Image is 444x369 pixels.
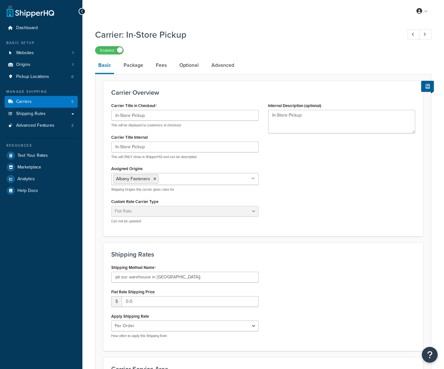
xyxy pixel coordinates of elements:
[116,175,150,182] span: Albany Fasteners
[16,62,30,67] span: Origins
[111,166,143,171] label: Assigned Origins
[16,74,49,80] span: Pickup Locations
[268,110,415,133] textarea: In-Store Pickup
[5,71,78,83] a: Pickup Locations0
[16,99,32,105] span: Carriers
[5,120,78,131] a: Advanced Features2
[16,111,46,117] span: Shipping Rules
[5,96,78,108] a: Carriers5
[72,62,74,67] span: 1
[111,265,156,270] label: Shipping Method Name
[5,22,78,34] a: Dashboard
[153,58,170,73] a: Fees
[5,40,78,46] div: Basic Setup
[17,188,38,194] span: Help Docs
[268,103,321,108] label: Internal Description (optional)
[111,251,415,258] h3: Shipping Rates
[5,71,78,83] li: Pickup Locations
[111,334,259,338] p: How often to apply this Shipping Rate
[71,74,74,80] span: 0
[111,187,259,192] p: Shipping Origins this carrier gives rates for
[5,96,78,108] li: Carriers
[208,58,237,73] a: Advanced
[17,176,35,182] span: Analytics
[5,120,78,131] li: Advanced Features
[17,153,48,158] span: Test Your Rates
[422,347,438,363] button: Open Resource Center
[111,103,157,108] label: Carrier Title in Checkout
[16,25,38,31] span: Dashboard
[111,289,155,294] label: Flat Rate Shipping Price
[5,47,78,59] a: Websites1
[5,47,78,59] li: Websites
[95,47,123,54] label: Enabled
[72,50,74,56] span: 1
[5,173,78,185] a: Analytics
[16,50,34,56] span: Websites
[5,108,78,120] a: Shipping Rules
[111,123,259,128] p: This will be displayed to customers at checkout
[111,314,149,319] label: Apply Shipping Rate
[176,58,202,73] a: Optional
[421,81,434,92] button: Show Help Docs
[111,199,158,204] label: Custom Rate Carrier Type
[408,29,420,40] a: Previous Record
[71,99,74,105] span: 5
[419,29,432,40] a: Next Record
[17,165,41,170] span: Marketplace
[111,89,415,96] h3: Carrier Overview
[111,296,122,307] span: $
[16,123,55,128] span: Advanced Features
[5,59,78,71] li: Origins
[95,29,396,41] h1: Carrier: In-Store Pickup
[5,185,78,196] a: Help Docs
[5,89,78,94] div: Manage Shipping
[5,150,78,161] a: Test Your Rates
[95,58,114,74] a: Basic
[5,59,78,71] a: Origins1
[111,219,259,224] p: Can not be updated
[111,155,259,159] p: This will ONLY show in ShipperHQ and can be descriptive
[71,123,74,128] span: 2
[5,143,78,148] div: Resources
[120,58,146,73] a: Package
[5,162,78,173] a: Marketplace
[111,135,148,140] label: Carrier Title Internal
